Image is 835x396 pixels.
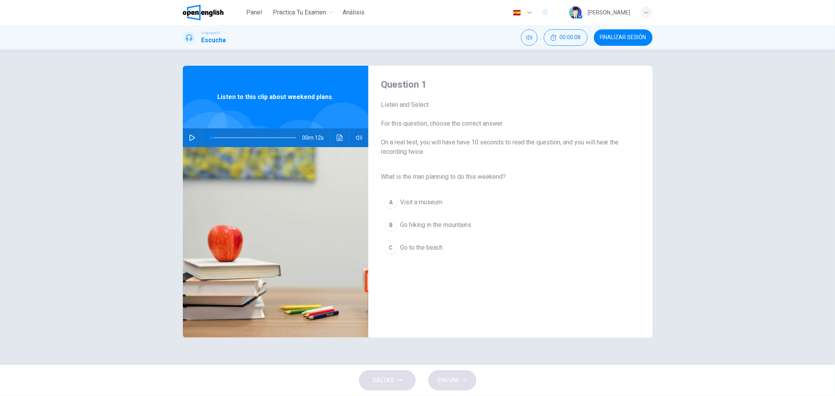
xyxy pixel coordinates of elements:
[339,5,368,20] button: Análisis
[381,238,627,257] button: CGo to the beach
[270,5,336,20] button: Practica tu examen
[521,29,537,46] div: Silenciar
[246,8,262,17] span: Panel
[202,30,221,36] span: Linguaskill
[273,8,326,17] span: Practica tu examen
[202,36,226,45] h1: Escucha
[594,29,653,46] button: FINALIZAR SESIÓN
[400,243,443,252] span: Go to the beach
[343,8,364,17] span: Análisis
[381,193,627,212] button: AVisit a museum
[381,78,627,91] h4: Question 1
[569,6,582,19] img: Profile picture
[512,10,522,16] img: es
[384,196,397,209] div: A
[588,8,631,17] div: [PERSON_NAME]
[600,34,646,41] span: FINALIZAR SESIÓN
[334,128,346,147] button: Haz clic para ver la transcripción del audio
[400,198,442,207] span: Visit a museum
[183,5,224,20] img: OpenEnglish logo
[217,92,334,102] span: Listen to this clip about weekend plans.
[544,29,588,46] div: Ocultar
[381,215,627,235] button: BGo hiking in the mountains
[400,220,471,230] span: Go hiking in the mountains
[381,138,627,157] span: On a real test, you will have have 10 seconds to read the question, and you will hear the recordi...
[544,29,588,46] button: 00:00:08
[384,219,397,231] div: B
[302,128,330,147] span: 00m 12s
[381,172,627,182] span: What is the man planning to do this weekend?
[560,34,581,41] span: 00:00:08
[183,147,369,338] img: Listen to this clip about weekend plans.
[384,241,397,254] div: C
[381,119,627,128] span: For this question, choose the correct answer.
[183,5,242,20] a: OpenEnglish logo
[381,100,627,110] span: Listen and Select
[242,5,267,20] button: Panel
